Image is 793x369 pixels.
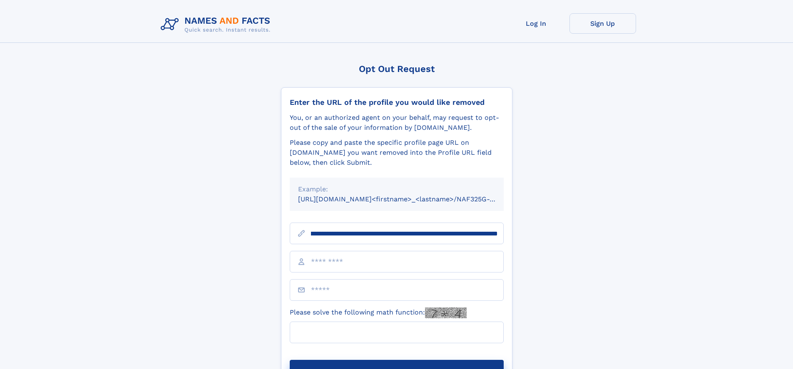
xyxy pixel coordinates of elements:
[290,113,504,133] div: You, or an authorized agent on your behalf, may request to opt-out of the sale of your informatio...
[281,64,512,74] div: Opt Out Request
[569,13,636,34] a: Sign Up
[503,13,569,34] a: Log In
[298,184,495,194] div: Example:
[298,195,520,203] small: [URL][DOMAIN_NAME]<firstname>_<lastname>/NAF325G-xxxxxxxx
[290,307,467,318] label: Please solve the following math function:
[290,98,504,107] div: Enter the URL of the profile you would like removed
[290,138,504,168] div: Please copy and paste the specific profile page URL on [DOMAIN_NAME] you want removed into the Pr...
[157,13,277,36] img: Logo Names and Facts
